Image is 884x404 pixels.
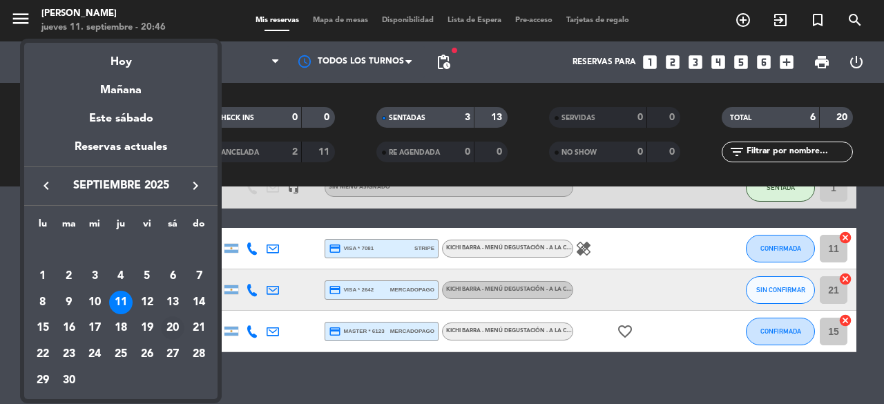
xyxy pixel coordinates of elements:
[134,263,160,289] td: 5 de septiembre de 2025
[135,316,159,340] div: 19
[31,316,55,340] div: 15
[160,263,186,289] td: 6 de septiembre de 2025
[24,71,218,99] div: Mañana
[31,264,55,288] div: 1
[134,216,160,238] th: viernes
[134,315,160,341] td: 19 de septiembre de 2025
[24,138,218,166] div: Reservas actuales
[187,316,211,340] div: 21
[30,216,56,238] th: lunes
[160,315,186,341] td: 20 de septiembre de 2025
[57,264,81,288] div: 2
[31,343,55,366] div: 22
[56,315,82,341] td: 16 de septiembre de 2025
[108,263,134,289] td: 4 de septiembre de 2025
[83,316,106,340] div: 17
[30,289,56,316] td: 8 de septiembre de 2025
[83,291,106,314] div: 10
[24,43,218,71] div: Hoy
[109,316,133,340] div: 18
[56,263,82,289] td: 2 de septiembre de 2025
[56,216,82,238] th: martes
[108,341,134,367] td: 25 de septiembre de 2025
[81,341,108,367] td: 24 de septiembre de 2025
[57,343,81,366] div: 23
[108,289,134,316] td: 11 de septiembre de 2025
[161,343,184,366] div: 27
[56,367,82,394] td: 30 de septiembre de 2025
[56,289,82,316] td: 9 de septiembre de 2025
[109,264,133,288] div: 4
[34,177,59,195] button: keyboard_arrow_left
[161,316,184,340] div: 20
[160,289,186,316] td: 13 de septiembre de 2025
[57,291,81,314] div: 9
[186,315,212,341] td: 21 de septiembre de 2025
[31,291,55,314] div: 8
[30,367,56,394] td: 29 de septiembre de 2025
[81,315,108,341] td: 17 de septiembre de 2025
[187,264,211,288] div: 7
[38,177,55,194] i: keyboard_arrow_left
[187,177,204,194] i: keyboard_arrow_right
[81,289,108,316] td: 10 de septiembre de 2025
[186,341,212,367] td: 28 de septiembre de 2025
[57,316,81,340] div: 16
[135,264,159,288] div: 5
[30,341,56,367] td: 22 de septiembre de 2025
[134,289,160,316] td: 12 de septiembre de 2025
[30,237,212,263] td: SEP.
[83,343,106,366] div: 24
[187,291,211,314] div: 14
[109,343,133,366] div: 25
[57,369,81,392] div: 30
[31,369,55,392] div: 29
[56,341,82,367] td: 23 de septiembre de 2025
[30,315,56,341] td: 15 de septiembre de 2025
[187,343,211,366] div: 28
[186,263,212,289] td: 7 de septiembre de 2025
[160,341,186,367] td: 27 de septiembre de 2025
[161,291,184,314] div: 13
[135,291,159,314] div: 12
[81,216,108,238] th: miércoles
[109,291,133,314] div: 11
[134,341,160,367] td: 26 de septiembre de 2025
[59,177,183,195] span: septiembre 2025
[161,264,184,288] div: 6
[83,264,106,288] div: 3
[30,263,56,289] td: 1 de septiembre de 2025
[81,263,108,289] td: 3 de septiembre de 2025
[24,99,218,138] div: Este sábado
[108,216,134,238] th: jueves
[186,289,212,316] td: 14 de septiembre de 2025
[186,216,212,238] th: domingo
[183,177,208,195] button: keyboard_arrow_right
[160,216,186,238] th: sábado
[135,343,159,366] div: 26
[108,315,134,341] td: 18 de septiembre de 2025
